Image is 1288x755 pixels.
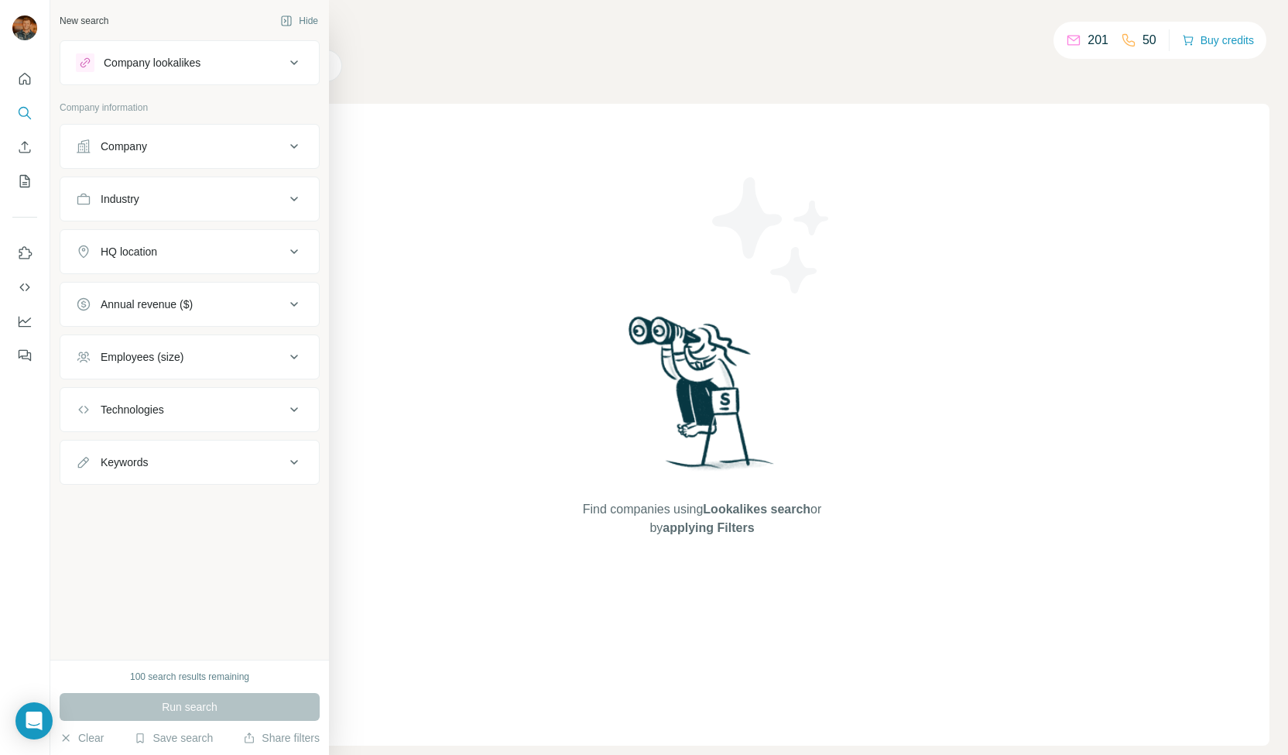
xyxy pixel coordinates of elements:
button: Company lookalikes [60,44,319,81]
img: Avatar [12,15,37,40]
span: Lookalikes search [703,503,810,516]
button: Enrich CSV [12,133,37,161]
button: Clear [60,730,104,746]
button: Save search [134,730,213,746]
button: Use Surfe on LinkedIn [12,239,37,267]
button: Keywords [60,444,319,481]
div: 100 search results remaining [130,670,249,684]
button: My lists [12,167,37,195]
button: Employees (size) [60,338,319,376]
button: Feedback [12,341,37,369]
div: Technologies [101,402,164,417]
p: 201 [1088,31,1108,50]
h4: Search [135,19,1269,40]
button: Company [60,128,319,165]
button: Dashboard [12,307,37,335]
button: Annual revenue ($) [60,286,319,323]
div: Industry [101,191,139,207]
span: Find companies using or by [578,500,826,537]
div: Annual revenue ($) [101,297,193,312]
button: Industry [60,180,319,218]
div: Company lookalikes [104,55,200,70]
span: applying Filters [663,521,754,534]
div: Company [101,139,147,154]
button: Buy credits [1182,29,1254,51]
div: New search [60,14,108,28]
img: Surfe Illustration - Woman searching with binoculars [622,312,783,485]
p: Company information [60,101,320,115]
div: Employees (size) [101,349,183,365]
button: Quick start [12,65,37,93]
img: Surfe Illustration - Stars [702,166,841,305]
div: HQ location [101,244,157,259]
p: 50 [1142,31,1156,50]
button: Search [12,99,37,127]
button: Technologies [60,391,319,428]
button: Use Surfe API [12,273,37,301]
div: Open Intercom Messenger [15,702,53,740]
button: Hide [269,9,329,33]
button: HQ location [60,233,319,270]
button: Share filters [243,730,320,746]
div: Keywords [101,455,148,470]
